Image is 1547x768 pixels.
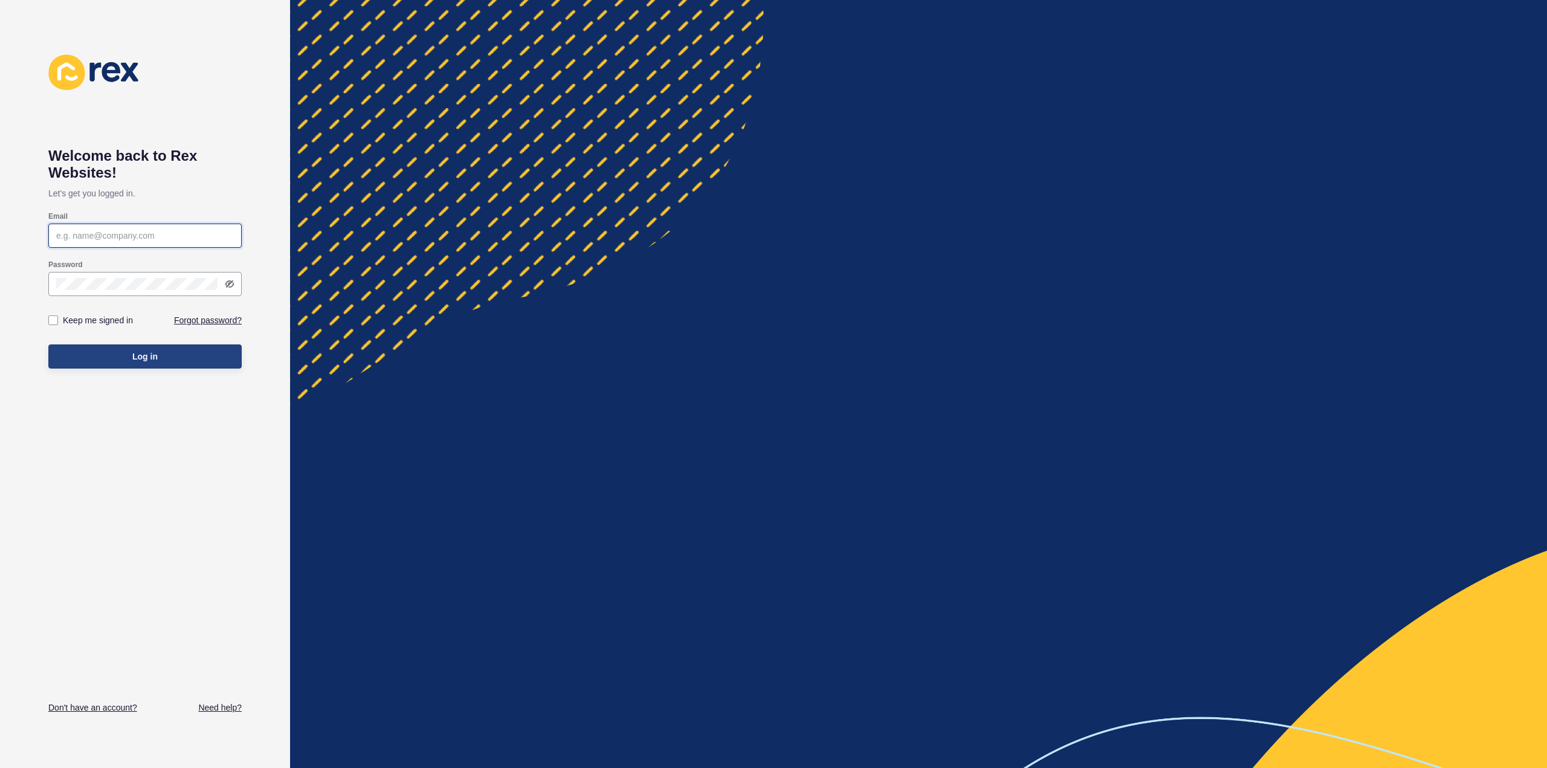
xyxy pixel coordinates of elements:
label: Email [48,211,68,221]
a: Forgot password? [174,314,242,326]
p: Let's get you logged in. [48,181,242,205]
label: Password [48,260,83,269]
h1: Welcome back to Rex Websites! [48,147,242,181]
a: Need help? [198,702,242,714]
label: Keep me signed in [63,314,133,326]
span: Log in [132,350,158,363]
input: e.g. name@company.com [56,230,234,242]
a: Don't have an account? [48,702,137,714]
button: Log in [48,344,242,369]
